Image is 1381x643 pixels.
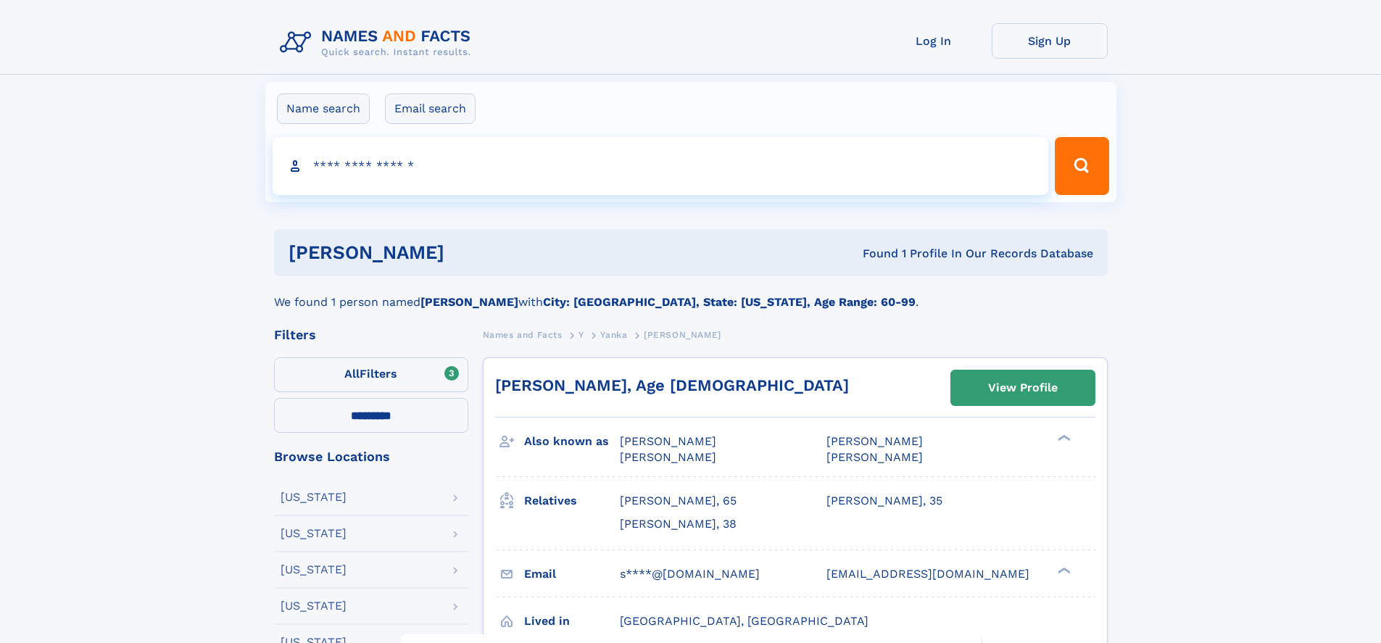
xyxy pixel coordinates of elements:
span: [PERSON_NAME] [826,434,923,448]
label: Email search [385,94,476,124]
a: Names and Facts [483,325,563,344]
a: Y [578,325,584,344]
button: Search Button [1055,137,1108,195]
h1: [PERSON_NAME] [289,244,654,262]
label: Name search [277,94,370,124]
div: Browse Locations [274,450,468,463]
div: [US_STATE] [281,600,347,612]
a: [PERSON_NAME], 35 [826,493,942,509]
span: [GEOGRAPHIC_DATA], [GEOGRAPHIC_DATA] [620,614,868,628]
span: Y [578,330,584,340]
label: Filters [274,357,468,392]
span: [PERSON_NAME] [620,434,716,448]
div: ❯ [1054,565,1071,575]
span: [PERSON_NAME] [826,450,923,464]
a: View Profile [951,370,1095,405]
div: [US_STATE] [281,564,347,576]
input: search input [273,137,1049,195]
h3: Also known as [524,429,620,454]
span: Yanka [600,330,627,340]
div: ❯ [1054,433,1071,443]
span: [EMAIL_ADDRESS][DOMAIN_NAME] [826,567,1029,581]
a: [PERSON_NAME], 38 [620,516,737,532]
img: Logo Names and Facts [274,23,483,62]
div: View Profile [988,371,1058,405]
span: All [344,367,360,381]
div: Filters [274,328,468,341]
b: [PERSON_NAME] [420,295,518,309]
h3: Email [524,562,620,586]
a: [PERSON_NAME], 65 [620,493,737,509]
div: Found 1 Profile In Our Records Database [653,246,1093,262]
h3: Lived in [524,609,620,634]
span: [PERSON_NAME] [620,450,716,464]
a: Sign Up [992,23,1108,59]
div: [US_STATE] [281,528,347,539]
div: [US_STATE] [281,491,347,503]
a: Yanka [600,325,627,344]
a: Log In [876,23,992,59]
b: City: [GEOGRAPHIC_DATA], State: [US_STATE], Age Range: 60-99 [543,295,916,309]
span: [PERSON_NAME] [644,330,721,340]
h3: Relatives [524,489,620,513]
a: [PERSON_NAME], Age [DEMOGRAPHIC_DATA] [495,376,849,394]
div: We found 1 person named with . [274,276,1108,311]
